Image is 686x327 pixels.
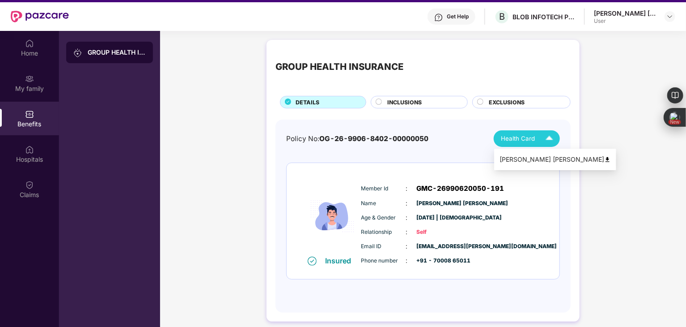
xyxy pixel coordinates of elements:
span: Age & Gender [361,214,406,222]
span: [DATE] | [DEMOGRAPHIC_DATA] [417,214,462,222]
span: : [406,184,408,194]
span: GMC-26990620050-191 [417,183,504,194]
div: BLOB INFOTECH PVT LTD [512,13,575,21]
span: : [406,213,408,223]
img: svg+xml;base64,PHN2ZyB3aWR0aD0iMjAiIGhlaWdodD0iMjAiIHZpZXdCb3g9IjAgMCAyMCAyMCIgZmlsbD0ibm9uZSIgeG... [25,74,34,83]
img: svg+xml;base64,PHN2ZyB4bWxucz0iaHR0cDovL3d3dy53My5vcmcvMjAwMC9zdmciIHdpZHRoPSI0OCIgaGVpZ2h0PSI0OC... [604,156,611,163]
span: [EMAIL_ADDRESS][PERSON_NAME][DOMAIN_NAME] [417,242,462,251]
img: svg+xml;base64,PHN2ZyBpZD0iQ2xhaW0iIHhtbG5zPSJodHRwOi8vd3d3LnczLm9yZy8yMDAwL3N2ZyIgd2lkdGg9IjIwIi... [25,181,34,189]
div: User [594,17,656,25]
span: : [406,241,408,251]
span: [PERSON_NAME] [PERSON_NAME] [417,199,462,208]
span: OG-26-9906-8402-00000050 [319,134,428,143]
span: INCLUSIONS [387,98,422,107]
div: Get Help [447,13,469,20]
span: : [406,256,408,266]
img: svg+xml;base64,PHN2ZyBpZD0iSG9zcGl0YWxzIiB4bWxucz0iaHR0cDovL3d3dy53My5vcmcvMjAwMC9zdmciIHdpZHRoPS... [25,145,34,154]
img: svg+xml;base64,PHN2ZyBpZD0iRHJvcGRvd24tMzJ4MzIiIHhtbG5zPSJodHRwOi8vd3d3LnczLm9yZy8yMDAwL3N2ZyIgd2... [666,13,673,20]
img: Icuh8uwCUCF+XjCZyLQsAKiDCM9HiE6CMYmKQaPGkZKaA32CAAACiQcFBJY0IsAAAAASUVORK5CYII= [542,131,557,146]
span: EXCLUSIONS [489,98,525,107]
img: svg+xml;base64,PHN2ZyBpZD0iSGVscC0zMngzMiIgeG1sbnM9Imh0dHA6Ly93d3cudzMub3JnLzIwMDAvc3ZnIiB3aWR0aD... [434,13,443,22]
div: [PERSON_NAME] [PERSON_NAME] [594,9,656,17]
img: svg+xml;base64,PHN2ZyB4bWxucz0iaHR0cDovL3d3dy53My5vcmcvMjAwMC9zdmciIHdpZHRoPSIxNiIgaGVpZ2h0PSIxNi... [308,257,317,266]
span: Self [417,228,462,237]
span: Health Card [501,134,535,143]
span: Name [361,199,406,208]
img: svg+xml;base64,PHN2ZyBpZD0iQmVuZWZpdHMiIHhtbG5zPSJodHRwOi8vd3d3LnczLm9yZy8yMDAwL3N2ZyIgd2lkdGg9Ij... [25,110,34,119]
span: Phone number [361,257,406,265]
div: GROUP HEALTH INSURANCE [88,48,146,57]
span: Member Id [361,185,406,193]
img: icon [305,176,359,256]
img: New Pazcare Logo [11,11,69,22]
span: DETAILS [296,98,319,107]
button: Health Card [494,130,560,147]
div: Policy No: [286,133,428,144]
span: B [499,11,505,22]
div: GROUP HEALTH INSURANCE [275,60,403,74]
div: Insured [326,256,357,265]
img: svg+xml;base64,PHN2ZyB3aWR0aD0iMjAiIGhlaWdodD0iMjAiIHZpZXdCb3g9IjAgMCAyMCAyMCIgZmlsbD0ibm9uZSIgeG... [73,48,82,57]
div: [PERSON_NAME] [PERSON_NAME] [500,155,611,164]
span: : [406,198,408,208]
span: Relationship [361,228,406,237]
img: svg+xml;base64,PHN2ZyBpZD0iSG9tZSIgeG1sbnM9Imh0dHA6Ly93d3cudzMub3JnLzIwMDAvc3ZnIiB3aWR0aD0iMjAiIG... [25,39,34,48]
span: : [406,227,408,237]
span: +91 - 70008 65011 [417,257,462,265]
span: Email ID [361,242,406,251]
